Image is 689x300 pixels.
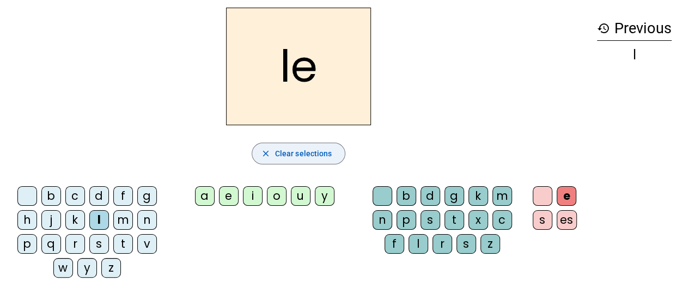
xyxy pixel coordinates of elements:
[420,186,440,206] div: d
[65,234,85,254] div: r
[557,186,576,206] div: e
[41,210,61,230] div: j
[315,186,334,206] div: y
[89,234,109,254] div: s
[480,234,500,254] div: z
[261,149,271,158] mat-icon: close
[597,22,610,35] mat-icon: history
[137,210,157,230] div: n
[397,186,416,206] div: b
[408,234,428,254] div: l
[275,147,332,160] span: Clear selections
[17,234,37,254] div: p
[597,48,672,62] div: l
[41,186,61,206] div: b
[420,210,440,230] div: s
[252,143,346,164] button: Clear selections
[243,186,263,206] div: i
[291,186,310,206] div: u
[597,16,672,41] h3: Previous
[397,210,416,230] div: p
[77,258,97,278] div: y
[468,210,488,230] div: x
[456,234,476,254] div: s
[113,234,133,254] div: t
[89,186,109,206] div: d
[373,210,392,230] div: n
[41,234,61,254] div: q
[492,186,512,206] div: m
[113,210,133,230] div: m
[533,210,552,230] div: s
[101,258,121,278] div: z
[267,186,286,206] div: o
[65,210,85,230] div: k
[468,186,488,206] div: k
[89,210,109,230] div: l
[444,186,464,206] div: g
[17,210,37,230] div: h
[137,186,157,206] div: g
[492,210,512,230] div: c
[226,8,371,125] h2: le
[113,186,133,206] div: f
[432,234,452,254] div: r
[557,210,577,230] div: es
[137,234,157,254] div: v
[195,186,215,206] div: a
[65,186,85,206] div: c
[53,258,73,278] div: w
[219,186,239,206] div: e
[444,210,464,230] div: t
[385,234,404,254] div: f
